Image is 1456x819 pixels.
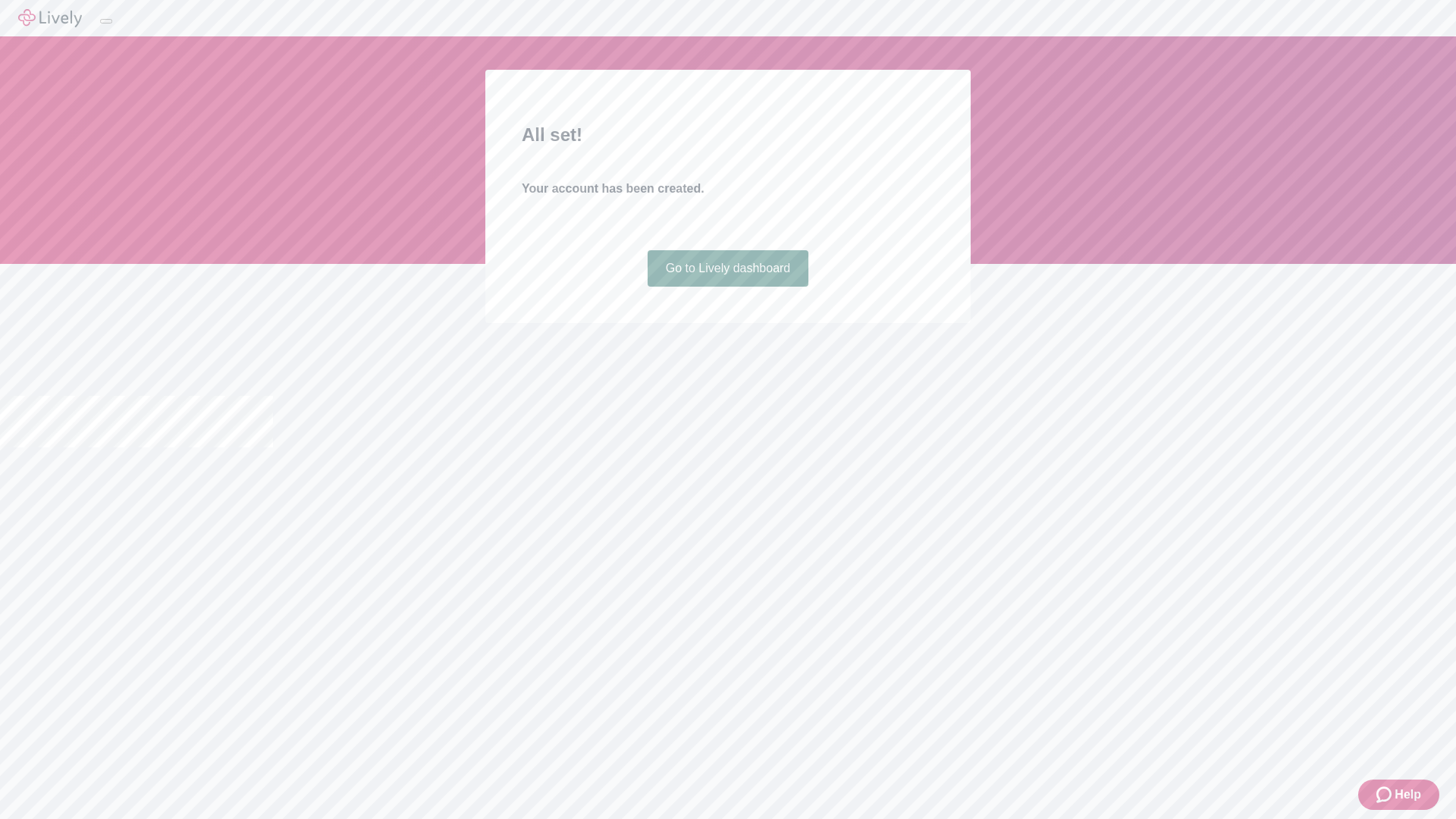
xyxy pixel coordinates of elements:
[1358,780,1439,810] button: Zendesk support iconHelp
[522,180,934,198] h4: Your account has been created.
[1395,786,1421,804] span: Help
[522,121,934,149] h2: All set!
[18,9,82,27] img: Lively
[648,250,809,287] a: Go to Lively dashboard
[1376,786,1395,804] svg: Zendesk support icon
[100,19,112,24] button: Log out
